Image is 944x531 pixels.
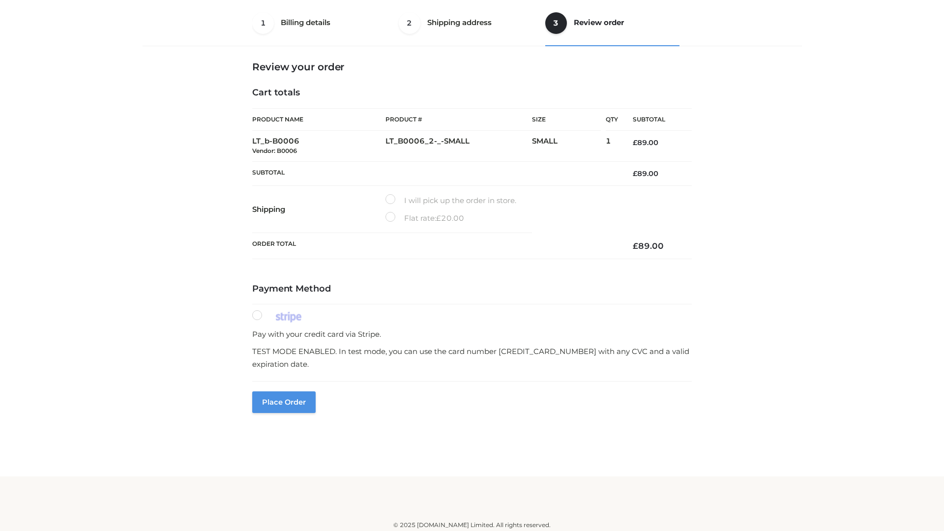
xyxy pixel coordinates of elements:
td: LT_B0006_2-_-SMALL [385,131,532,162]
label: Flat rate: [385,212,464,225]
th: Order Total [252,233,618,259]
bdi: 20.00 [436,213,464,223]
th: Size [532,109,601,131]
button: Place order [252,391,316,413]
h4: Cart totals [252,88,692,98]
span: £ [436,213,441,223]
h3: Review your order [252,61,692,73]
h4: Payment Method [252,284,692,295]
label: I will pick up the order in store. [385,194,516,207]
td: LT_b-B0006 [252,131,385,162]
th: Product Name [252,108,385,131]
th: Product # [385,108,532,131]
th: Qty [606,108,618,131]
bdi: 89.00 [633,241,664,251]
bdi: 89.00 [633,138,658,147]
th: Subtotal [252,161,618,185]
span: £ [633,169,637,178]
p: TEST MODE ENABLED. In test mode, you can use the card number [CREDIT_CARD_NUMBER] with any CVC an... [252,345,692,370]
th: Shipping [252,186,385,233]
td: 1 [606,131,618,162]
p: Pay with your credit card via Stripe. [252,328,692,341]
bdi: 89.00 [633,169,658,178]
div: © 2025 [DOMAIN_NAME] Limited. All rights reserved. [146,520,798,530]
th: Subtotal [618,109,692,131]
span: £ [633,241,638,251]
span: £ [633,138,637,147]
small: Vendor: B0006 [252,147,297,154]
td: SMALL [532,131,606,162]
